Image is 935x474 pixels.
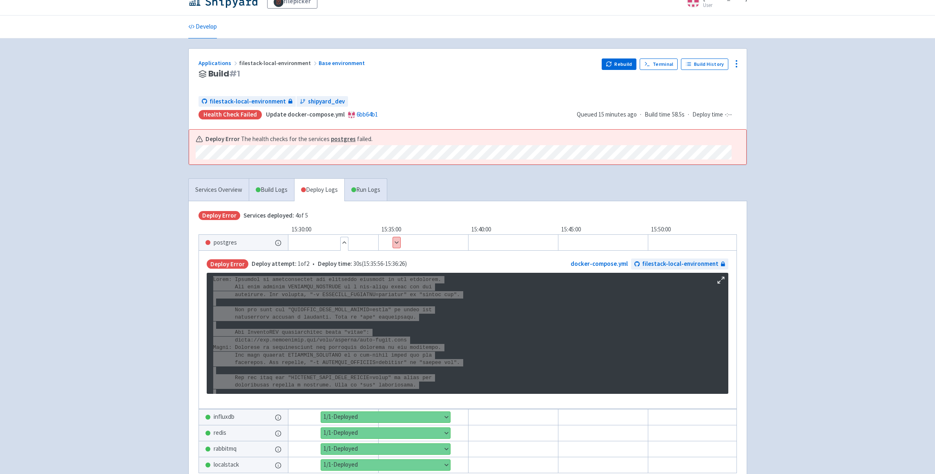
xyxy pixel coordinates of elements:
div: 15:50:00 [648,225,738,234]
span: Deploy Error [199,211,240,220]
span: Deploy attempt: [252,260,297,267]
a: 6bb64b1 [357,110,378,118]
span: 1 of 2 [252,259,309,269]
a: Develop [188,16,217,38]
span: Build [208,69,240,79]
span: Deploy time: [318,260,352,267]
span: • [252,259,407,269]
span: shipyard_dev [308,97,345,106]
span: # 1 [229,68,240,79]
span: postgres [214,238,237,247]
span: localstack [214,460,239,470]
div: Health check failed [199,110,262,119]
span: The health checks for the services failed. [241,135,373,144]
span: filestack-local-environment [642,259,719,269]
span: 30s ( 15:35:56 - 15:36:26 ) [318,259,407,269]
div: 15:30:00 [288,225,378,234]
a: docker-compose.yml [571,260,628,267]
button: Maximize log window [717,276,725,284]
span: Queued [577,110,637,118]
a: filestack-local-environment [199,96,296,107]
a: Services Overview [189,179,249,201]
a: shipyard_dev [297,96,348,107]
button: Rebuild [602,58,637,70]
div: 15:35:00 [378,225,468,234]
span: 58.5s [672,110,685,119]
div: 15:40:00 [468,225,558,234]
time: 15 minutes ago [598,110,637,118]
span: Services deployed: [243,211,294,219]
a: Run Logs [344,179,387,201]
a: Deploy Logs [294,179,344,201]
div: 15:45:00 [558,225,648,234]
a: filestack-local-environment [631,258,728,270]
small: User [703,2,747,8]
span: influxdb [214,412,234,422]
a: postgres [331,135,356,143]
a: Build History [681,58,728,70]
a: Terminal [640,58,678,70]
span: redis [214,428,226,438]
a: Applications [199,59,239,67]
b: Deploy Error [205,135,240,144]
a: Build Logs [249,179,294,201]
strong: Update docker-compose.yml [266,110,345,118]
span: Deploy Error [207,259,248,269]
div: · · [577,110,737,119]
a: Base environment [319,59,366,67]
span: 4 of 5 [243,211,308,220]
span: filestack-local-environment [239,59,319,67]
span: -:-- [725,110,732,119]
span: filestack-local-environment [210,97,286,106]
span: Deploy time [692,110,723,119]
span: Build time [645,110,670,119]
span: rabbitmq [214,444,237,454]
